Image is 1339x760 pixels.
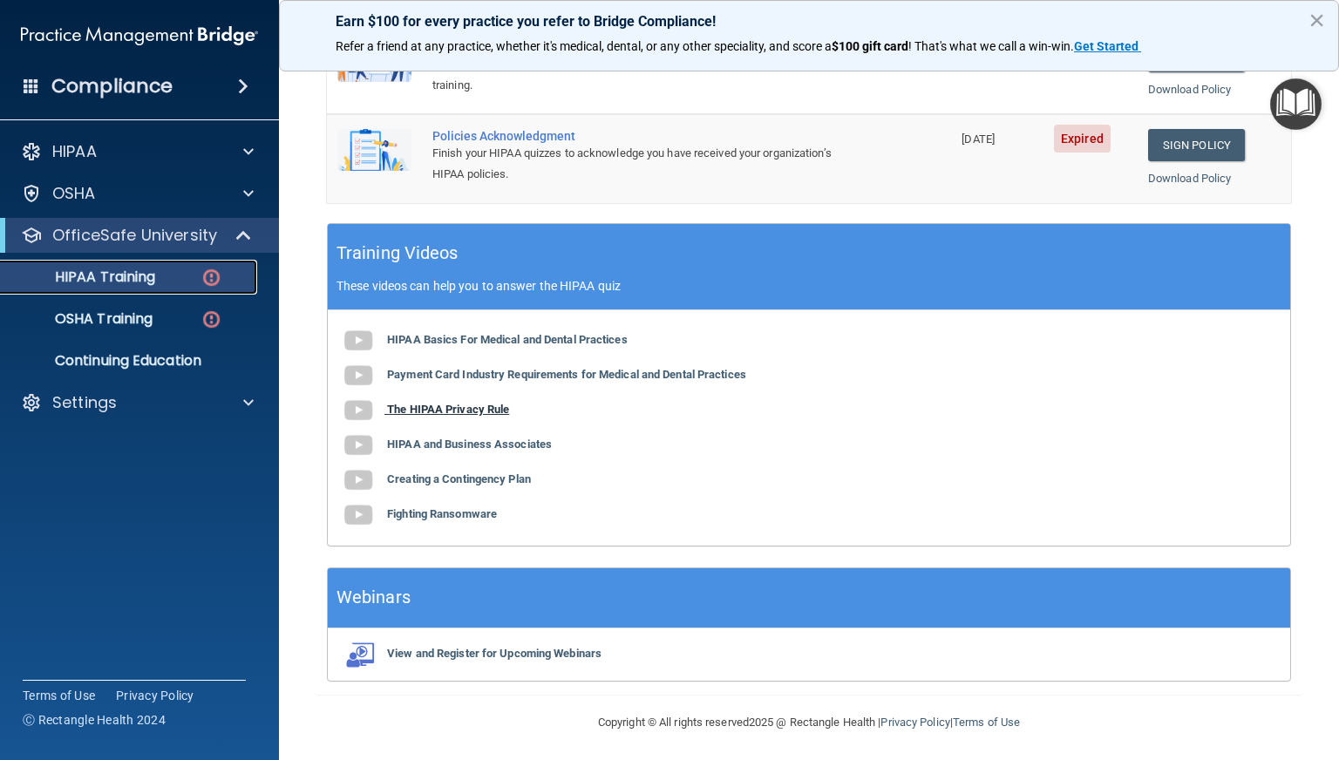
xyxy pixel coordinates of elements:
[23,711,166,729] span: Ⓒ Rectangle Health 2024
[908,39,1074,53] span: ! That's what we call a win-win.
[336,238,459,268] h5: Training Videos
[953,716,1020,729] a: Terms of Use
[1054,125,1111,153] span: Expired
[432,143,864,185] div: Finish your HIPAA quizzes to acknowledge you have received your organization’s HIPAA policies.
[832,39,908,53] strong: $100 gift card
[52,183,96,204] p: OSHA
[387,438,552,451] b: HIPAA and Business Associates
[387,333,628,346] b: HIPAA Basics For Medical and Dental Practices
[341,428,376,463] img: gray_youtube_icon.38fcd6cc.png
[21,392,254,413] a: Settings
[336,582,411,613] h5: Webinars
[1148,172,1232,185] a: Download Policy
[1074,39,1138,53] strong: Get Started
[1148,129,1245,161] a: Sign Policy
[116,687,194,704] a: Privacy Policy
[432,129,864,143] div: Policies Acknowledgment
[387,368,746,381] b: Payment Card Industry Requirements for Medical and Dental Practices
[341,641,376,668] img: webinarIcon.c7ebbf15.png
[21,141,254,162] a: HIPAA
[387,403,509,416] b: The HIPAA Privacy Rule
[21,18,258,53] img: PMB logo
[11,352,249,370] p: Continuing Education
[341,463,376,498] img: gray_youtube_icon.38fcd6cc.png
[201,309,222,330] img: danger-circle.6113f641.png
[341,393,376,428] img: gray_youtube_icon.38fcd6cc.png
[21,225,253,246] a: OfficeSafe University
[341,323,376,358] img: gray_youtube_icon.38fcd6cc.png
[432,54,864,96] div: Finish your HIPAA quizzes to acknowledge you have received HIPAA employee training.
[387,647,602,660] b: View and Register for Upcoming Webinars
[23,687,95,704] a: Terms of Use
[51,74,173,98] h4: Compliance
[201,267,222,288] img: danger-circle.6113f641.png
[336,13,1282,30] p: Earn $100 for every practice you refer to Bridge Compliance!
[11,310,153,328] p: OSHA Training
[962,132,995,146] span: [DATE]
[52,392,117,413] p: Settings
[52,225,217,246] p: OfficeSafe University
[52,141,97,162] p: HIPAA
[1148,83,1232,96] a: Download Policy
[11,268,155,286] p: HIPAA Training
[387,507,497,520] b: Fighting Ransomware
[387,472,531,485] b: Creating a Contingency Plan
[336,39,832,53] span: Refer a friend at any practice, whether it's medical, dental, or any other speciality, and score a
[1074,39,1141,53] a: Get Started
[336,279,1281,293] p: These videos can help you to answer the HIPAA quiz
[880,716,949,729] a: Privacy Policy
[1270,78,1322,130] button: Open Resource Center
[1308,6,1325,34] button: Close
[21,183,254,204] a: OSHA
[491,695,1127,750] div: Copyright © All rights reserved 2025 @ Rectangle Health | |
[341,358,376,393] img: gray_youtube_icon.38fcd6cc.png
[341,498,376,533] img: gray_youtube_icon.38fcd6cc.png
